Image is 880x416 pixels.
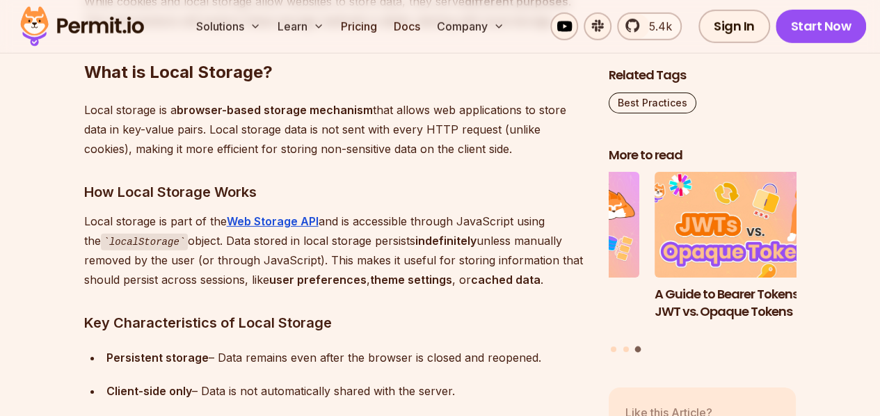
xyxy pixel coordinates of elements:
a: Docs [388,13,426,40]
a: 5.4k [617,13,682,40]
p: Local storage is a that allows web applications to store data in key-value pairs. Local storage d... [84,100,586,159]
img: Policy-Based Access Control (PBAC) Isn’t as Great as You Think [452,173,640,278]
code: localStorage [101,234,189,250]
div: – Data is not automatically shared with the server. [106,381,586,401]
h3: A Guide to Bearer Tokens: JWT vs. Opaque Tokens [655,286,842,321]
span: 5.4k [641,18,672,35]
button: Go to slide 1 [611,346,616,352]
strong: Client-side only [106,384,192,398]
h3: Key Characteristics of Local Storage [84,312,586,334]
div: – Data remains even after the browser is closed and reopened. [106,348,586,367]
h2: Related Tags [609,67,797,84]
p: Local storage is part of the and is accessible through JavaScript using the object. Data stored i... [84,211,586,290]
strong: Persistent storage [106,351,209,365]
button: Learn [272,13,330,40]
strong: browser-based storage mechanism [177,103,373,117]
button: Go to slide 2 [623,346,629,352]
a: Pricing [335,13,383,40]
strong: cached data [471,273,541,287]
a: Sign In [698,10,770,43]
h3: How Local Storage Works [84,181,586,203]
img: A Guide to Bearer Tokens: JWT vs. Opaque Tokens [655,173,842,278]
a: Start Now [776,10,867,43]
li: 2 of 3 [452,173,640,338]
li: 3 of 3 [655,173,842,338]
a: Best Practices [609,93,696,113]
h2: More to read [609,147,797,164]
a: Web Storage API [227,214,319,228]
button: Company [431,13,510,40]
div: Posts [609,173,797,355]
button: Solutions [191,13,266,40]
a: A Guide to Bearer Tokens: JWT vs. Opaque TokensA Guide to Bearer Tokens: JWT vs. Opaque Tokens [655,173,842,338]
strong: user preferences [269,273,367,287]
button: Go to slide 3 [635,346,641,353]
strong: theme settings [370,273,452,287]
h3: Policy-Based Access Control (PBAC) Isn’t as Great as You Think [452,286,640,337]
img: Permit logo [14,3,150,50]
strong: indefinitely [415,234,477,248]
